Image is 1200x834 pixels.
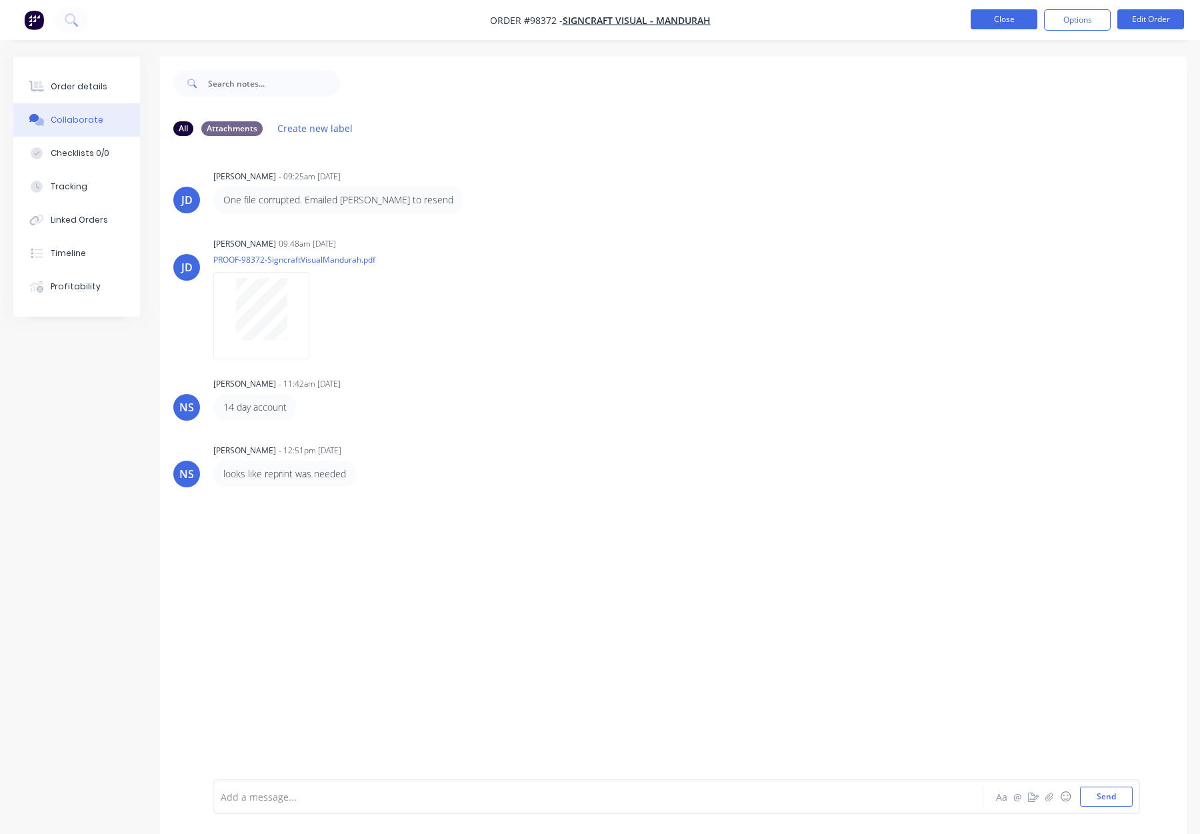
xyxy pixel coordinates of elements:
div: Timeline [51,247,86,259]
button: Create new label [271,119,360,137]
div: 09:48am [DATE] [279,238,336,250]
div: Profitability [51,281,101,293]
div: [PERSON_NAME] [213,238,276,250]
input: Search notes... [208,70,340,97]
div: Collaborate [51,114,103,126]
div: [PERSON_NAME] [213,378,276,390]
button: ☺ [1057,789,1073,805]
button: Close [971,9,1037,29]
button: Order details [13,70,140,103]
span: Order #98372 - [490,14,563,27]
div: Checklists 0/0 [51,147,109,159]
button: Timeline [13,237,140,270]
button: Checklists 0/0 [13,137,140,170]
div: [PERSON_NAME] [213,171,276,183]
div: [PERSON_NAME] [213,445,276,457]
button: Options [1044,9,1111,31]
div: JD [181,192,193,208]
div: - 09:25am [DATE] [279,171,341,183]
div: - 12:51pm [DATE] [279,445,341,457]
p: One file corrupted. Emailed [PERSON_NAME] to resend [223,193,453,207]
button: @ [1009,789,1025,805]
button: Profitability [13,270,140,303]
div: Tracking [51,181,87,193]
p: looks like reprint was needed [223,467,346,481]
img: Factory [24,10,44,30]
button: Aa [993,789,1009,805]
div: Linked Orders [51,214,108,226]
button: Edit Order [1117,9,1184,29]
button: Send [1080,787,1133,807]
div: NS [179,466,194,482]
button: Tracking [13,170,140,203]
a: Signcraft Visual - Mandurah [563,14,711,27]
div: - 11:42am [DATE] [279,378,341,390]
div: Attachments [201,121,263,136]
p: PROOF-98372-SigncraftVisualMandurah.pdf [213,254,375,265]
div: JD [181,259,193,275]
button: Linked Orders [13,203,140,237]
div: NS [179,399,194,415]
div: Order details [51,81,107,93]
button: Collaborate [13,103,140,137]
div: All [173,121,193,136]
p: 14 day account [223,401,287,414]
